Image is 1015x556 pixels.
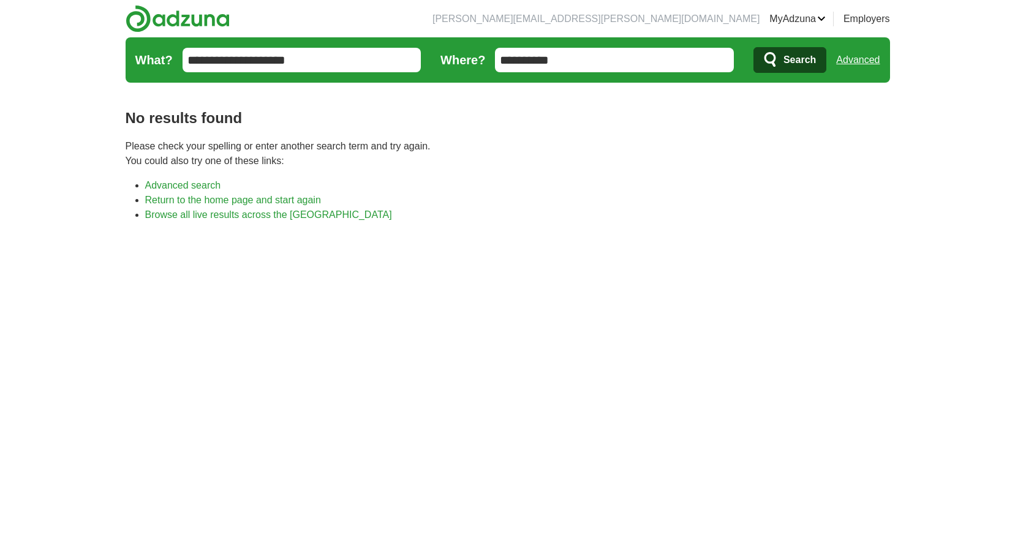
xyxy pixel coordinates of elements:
[145,209,392,220] a: Browse all live results across the [GEOGRAPHIC_DATA]
[135,51,173,69] label: What?
[769,12,826,26] a: MyAdzuna
[440,51,485,69] label: Where?
[753,47,826,73] button: Search
[145,195,321,205] a: Return to the home page and start again
[126,107,890,129] h1: No results found
[145,180,221,190] a: Advanced search
[836,48,880,72] a: Advanced
[126,139,890,168] p: Please check your spelling or enter another search term and try again. You could also try one of ...
[432,12,760,26] li: [PERSON_NAME][EMAIL_ADDRESS][PERSON_NAME][DOMAIN_NAME]
[126,5,230,32] img: Adzuna logo
[843,12,890,26] a: Employers
[783,48,816,72] span: Search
